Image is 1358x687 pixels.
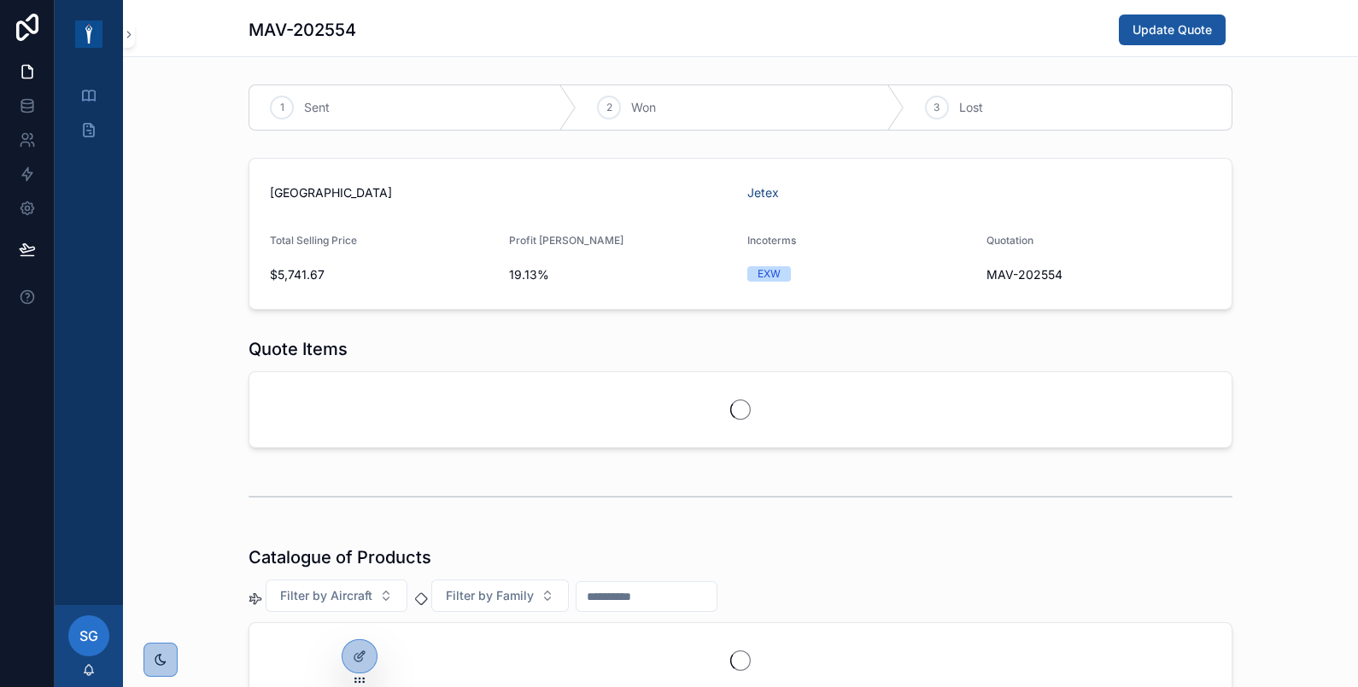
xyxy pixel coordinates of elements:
span: 2 [606,101,612,114]
span: 19.13% [509,266,735,283]
span: Incoterms [747,234,796,247]
a: Jetex [747,184,779,201]
span: Update Quote [1133,21,1212,38]
span: 3 [934,101,939,114]
span: Lost [959,99,983,116]
span: $5,741.67 [270,266,495,283]
span: 1 [280,101,284,114]
span: Quotation [986,234,1033,247]
img: App logo [75,20,102,48]
span: Total Selling Price [270,234,357,247]
span: MAV-202554 [986,266,1062,283]
span: [GEOGRAPHIC_DATA] [270,184,392,201]
span: Sent [304,99,330,116]
span: Won [631,99,656,116]
div: scrollable content [55,68,123,167]
button: Update Quote [1119,15,1226,45]
button: Select Button [431,579,569,612]
h1: Catalogue of Products [249,545,431,569]
div: EXW [758,266,781,282]
h1: MAV-202554 [249,18,356,42]
span: Filter by Aircraft [280,587,372,604]
span: Filter by Family [446,587,534,604]
button: Select Button [266,579,407,612]
span: Profit [PERSON_NAME] [509,234,623,247]
span: SG [79,626,98,646]
h1: Quote Items [249,337,348,361]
